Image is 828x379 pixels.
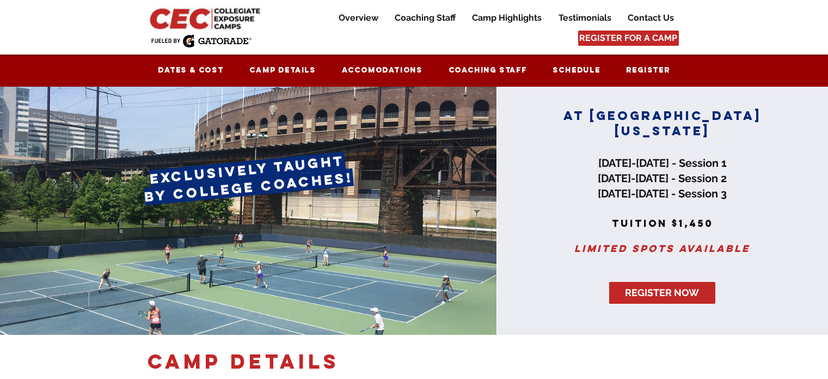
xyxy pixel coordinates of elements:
span: tuition $1,450 [612,217,713,230]
a: Coaching Staff [438,60,538,81]
span: Dates & Cost [158,65,224,75]
span: exclusively taught by college coaches! [144,152,354,206]
a: Coaching Staff [387,11,463,25]
span: Schedule [553,65,600,75]
a: Camp Details [239,60,327,81]
p: Contact Us [622,11,679,25]
span: [DATE]-[DATE] - Session 1 [DATE]-[DATE] - Session 2 [DATE]-[DATE] - Session 3 [598,157,727,200]
span: Limited spots available [574,242,750,255]
span: Coaching Staff [449,65,527,75]
span: Camp Details [249,65,316,75]
p: Camp Highlights [467,11,547,25]
a: Camp Highlights [464,11,550,25]
img: Fueled by Gatorade.png [151,34,252,47]
a: Accomodations [331,60,433,81]
span: camp DETAILS [148,349,339,374]
a: Contact Us [620,11,682,25]
p: Coaching Staff [389,11,461,25]
img: CEC Logo Primary_edited.jpg [148,5,265,31]
span: AT [GEOGRAPHIC_DATA][US_STATE] [563,108,762,139]
span: Register [626,65,670,75]
a: REGISTER FOR A CAMP [578,31,679,46]
nav: Site [322,11,682,25]
a: Overview [330,11,386,25]
p: Testimonials [553,11,617,25]
span: Accomodations [342,65,422,75]
a: Dates & Cost [148,60,235,81]
a: REGISTER NOW [609,282,715,304]
a: Schedule [542,60,611,81]
span: REGISTER FOR A CAMP [579,32,677,44]
p: Overview [333,11,384,25]
a: Testimonials [550,11,619,25]
nav: Site [148,60,681,81]
a: Register [616,60,681,81]
span: REGISTER NOW [625,286,699,299]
